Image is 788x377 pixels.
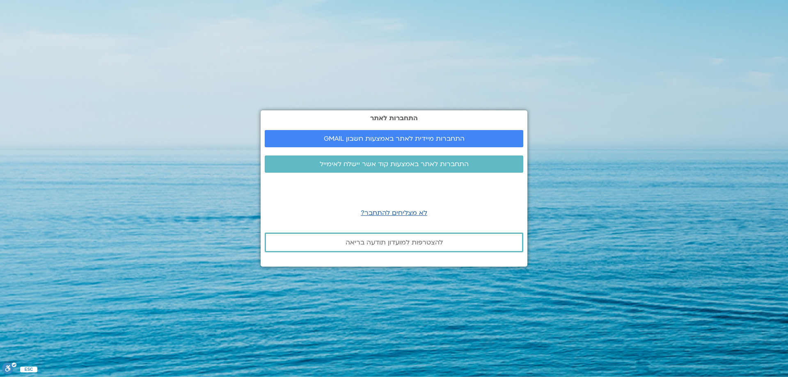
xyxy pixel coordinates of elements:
a: לא מצליחים להתחבר? [361,208,427,217]
a: להצטרפות למועדון תודעה בריאה [265,233,523,252]
span: התחברות לאתר באמצעות קוד אשר יישלח לאימייל [320,160,469,168]
span: להצטרפות למועדון תודעה בריאה [346,239,443,246]
span: התחברות מיידית לאתר באמצעות חשבון GMAIL [324,135,465,142]
a: התחברות מיידית לאתר באמצעות חשבון GMAIL [265,130,523,147]
h2: התחברות לאתר [265,114,523,122]
a: התחברות לאתר באמצעות קוד אשר יישלח לאימייל [265,155,523,173]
